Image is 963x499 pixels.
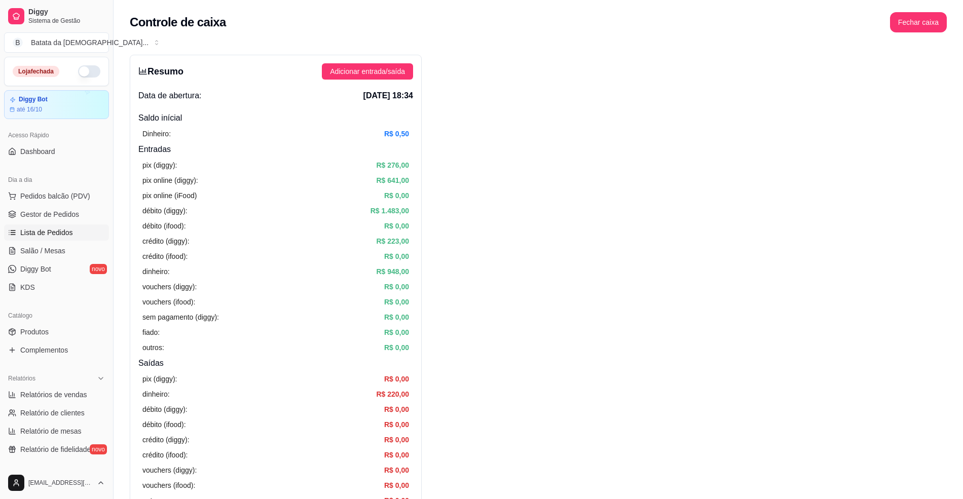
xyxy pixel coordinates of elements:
article: até 16/10 [17,105,42,113]
span: Produtos [20,327,49,337]
article: débito (ifood): [142,419,186,430]
span: KDS [20,282,35,292]
a: Lista de Pedidos [4,224,109,241]
span: Pedidos balcão (PDV) [20,191,90,201]
article: R$ 1.483,00 [371,205,409,216]
article: vouchers (diggy): [142,465,197,476]
article: crédito (diggy): [142,434,190,445]
h2: Controle de caixa [130,14,226,30]
article: vouchers (diggy): [142,281,197,292]
article: R$ 0,00 [384,251,409,262]
article: R$ 0,00 [384,296,409,308]
article: R$ 0,00 [384,281,409,292]
a: Relatório de mesas [4,423,109,439]
span: Relatório de fidelidade [20,444,91,454]
button: Fechar caixa [890,12,947,32]
article: débito (diggy): [142,205,188,216]
span: Diggy Bot [20,264,51,274]
h4: Saldo inícial [138,112,413,124]
article: R$ 0,00 [384,190,409,201]
span: Relatórios de vendas [20,390,87,400]
h4: Saídas [138,357,413,369]
article: Diggy Bot [19,96,48,103]
a: Diggy Botnovo [4,261,109,277]
article: R$ 0,00 [384,342,409,353]
a: Relatório de fidelidadenovo [4,441,109,457]
div: Batata da [DEMOGRAPHIC_DATA] ... [31,37,149,48]
article: Dinheiro: [142,128,171,139]
span: [EMAIL_ADDRESS][DOMAIN_NAME] [28,479,93,487]
span: Lista de Pedidos [20,227,73,238]
article: R$ 0,00 [384,373,409,385]
span: Relatório de clientes [20,408,85,418]
span: Relatório de mesas [20,426,82,436]
article: R$ 0,00 [384,449,409,460]
button: [EMAIL_ADDRESS][DOMAIN_NAME] [4,471,109,495]
div: Catálogo [4,308,109,324]
article: R$ 641,00 [376,175,409,186]
a: Relatórios de vendas [4,387,109,403]
article: R$ 948,00 [376,266,409,277]
a: Relatório de clientes [4,405,109,421]
div: Acesso Rápido [4,127,109,143]
article: fiado: [142,327,160,338]
article: R$ 223,00 [376,236,409,247]
article: R$ 0,00 [384,327,409,338]
article: R$ 0,00 [384,220,409,232]
article: dinheiro: [142,266,170,277]
article: crédito (diggy): [142,236,190,247]
article: R$ 0,50 [384,128,409,139]
a: Produtos [4,324,109,340]
article: pix online (iFood) [142,190,197,201]
span: Complementos [20,345,68,355]
article: R$ 0,00 [384,434,409,445]
button: Pedidos balcão (PDV) [4,188,109,204]
a: Complementos [4,342,109,358]
a: KDS [4,279,109,295]
article: débito (diggy): [142,404,188,415]
span: B [13,37,23,48]
article: vouchers (ifood): [142,296,195,308]
article: pix (diggy): [142,373,177,385]
span: Diggy [28,8,105,17]
article: débito (ifood): [142,220,186,232]
article: R$ 0,00 [384,465,409,476]
article: pix (diggy): [142,160,177,171]
div: Dia a dia [4,172,109,188]
span: Dashboard [20,146,55,157]
span: Sistema de Gestão [28,17,105,25]
button: Adicionar entrada/saída [322,63,413,80]
article: R$ 0,00 [384,312,409,323]
a: DiggySistema de Gestão [4,4,109,28]
button: Alterar Status [78,65,100,78]
article: R$ 220,00 [376,389,409,400]
h3: Resumo [138,64,183,79]
article: vouchers (ifood): [142,480,195,491]
article: crédito (ifood): [142,449,188,460]
span: Gestor de Pedidos [20,209,79,219]
a: Diggy Botaté 16/10 [4,90,109,119]
span: [DATE] 18:34 [363,90,413,102]
a: Dashboard [4,143,109,160]
article: R$ 0,00 [384,419,409,430]
article: dinheiro: [142,389,170,400]
article: sem pagamento (diggy): [142,312,219,323]
button: Select a team [4,32,109,53]
span: bar-chart [138,66,147,75]
span: Adicionar entrada/saída [330,66,405,77]
article: pix online (diggy): [142,175,198,186]
span: Relatórios [8,374,35,382]
article: crédito (ifood): [142,251,188,262]
span: Salão / Mesas [20,246,65,256]
span: Data de abertura: [138,90,202,102]
div: Loja fechada [13,66,59,77]
h4: Entradas [138,143,413,156]
article: R$ 276,00 [376,160,409,171]
article: outros: [142,342,164,353]
a: Gestor de Pedidos [4,206,109,222]
a: Salão / Mesas [4,243,109,259]
article: R$ 0,00 [384,404,409,415]
article: R$ 0,00 [384,480,409,491]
